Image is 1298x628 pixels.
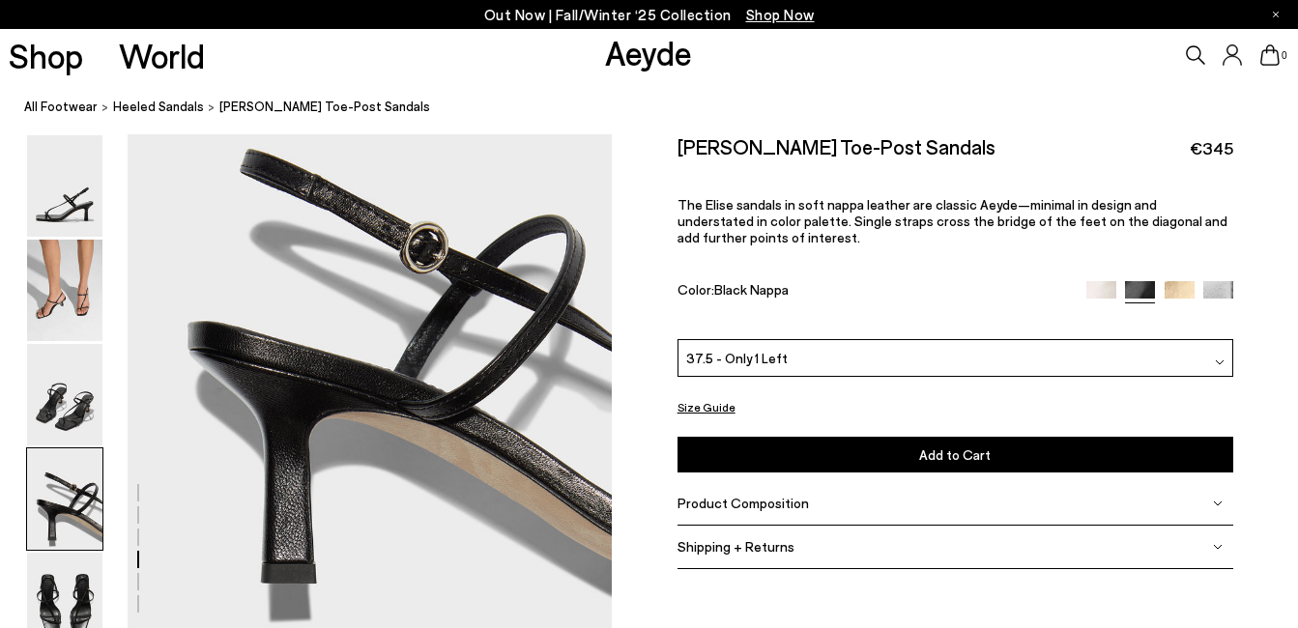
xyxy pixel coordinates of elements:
[678,281,1069,303] div: Color:
[1280,50,1289,61] span: 0
[113,97,204,117] a: heeled sandals
[678,196,1227,245] span: The Elise sandals in soft nappa leather are classic Aeyde—minimal in design and understated in co...
[605,32,692,72] a: Aeyde
[119,39,205,72] a: World
[919,446,991,463] span: Add to Cart
[678,437,1233,472] button: Add to Cart
[113,99,204,114] span: heeled sandals
[484,3,815,27] p: Out Now | Fall/Winter ‘25 Collection
[27,240,102,341] img: Elise Leather Toe-Post Sandals - Image 2
[746,6,815,23] span: Navigate to /collections/new-in
[686,348,788,368] span: 37.5 - Only 1 Left
[1260,44,1280,66] a: 0
[219,97,430,117] span: [PERSON_NAME] Toe-Post Sandals
[24,81,1298,134] nav: breadcrumb
[714,281,789,298] span: Black Nappa
[27,448,102,550] img: Elise Leather Toe-Post Sandals - Image 4
[27,344,102,445] img: Elise Leather Toe-Post Sandals - Image 3
[678,495,809,511] span: Product Composition
[678,134,995,158] h2: [PERSON_NAME] Toe-Post Sandals
[678,538,794,555] span: Shipping + Returns
[678,395,736,419] button: Size Guide
[24,97,98,117] a: All Footwear
[1213,542,1223,552] img: svg%3E
[27,135,102,237] img: Elise Leather Toe-Post Sandals - Image 1
[1213,499,1223,508] img: svg%3E
[9,39,83,72] a: Shop
[1190,136,1233,160] span: €345
[1215,357,1225,366] img: svg%3E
